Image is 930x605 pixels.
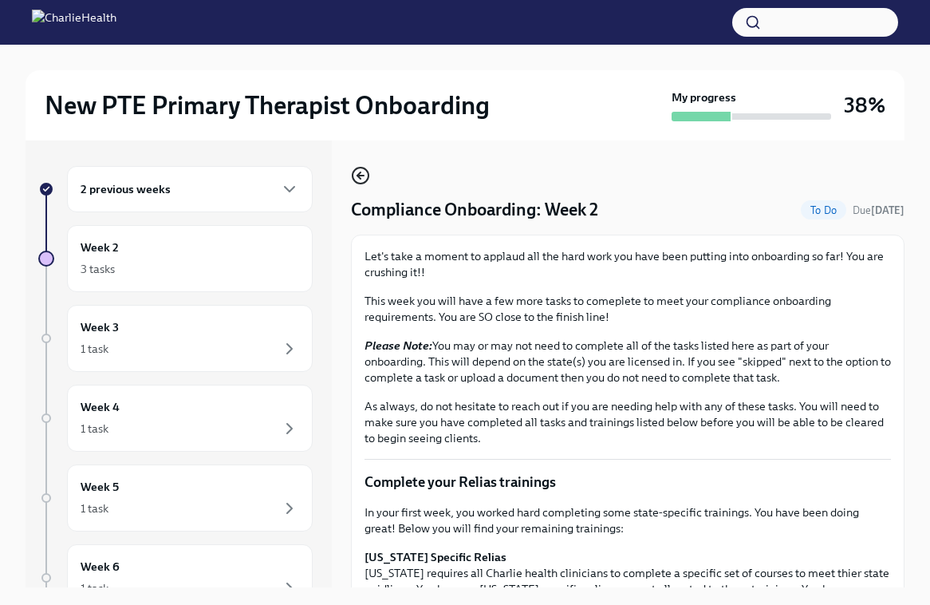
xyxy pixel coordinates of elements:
[853,203,904,218] span: October 18th, 2025 10:00
[365,504,891,536] p: In your first week, you worked hard completing some state-specific trainings. You have been doing...
[351,198,598,222] h4: Compliance Onboarding: Week 2
[38,305,313,372] a: Week 31 task
[853,204,904,216] span: Due
[365,398,891,446] p: As always, do not hesitate to reach out if you are needing help with any of these tasks. You will...
[81,180,171,198] h6: 2 previous weeks
[81,261,115,277] div: 3 tasks
[81,421,108,437] div: 1 task
[871,204,904,216] strong: [DATE]
[38,465,313,532] a: Week 51 task
[365,338,432,353] strong: Please Note:
[67,166,313,212] div: 2 previous weeks
[801,204,846,216] span: To Do
[81,398,120,416] h6: Week 4
[81,341,108,357] div: 1 task
[365,248,891,280] p: Let's take a moment to applaud all the hard work you have been putting into onboarding so far! Yo...
[45,89,490,121] h2: New PTE Primary Therapist Onboarding
[81,500,108,516] div: 1 task
[38,225,313,292] a: Week 23 tasks
[365,293,891,325] p: This week you will have a few more tasks to comeplete to meet your compliance onboarding requirem...
[365,473,891,492] p: Complete your Relias trainings
[81,580,108,596] div: 1 task
[38,385,313,452] a: Week 41 task
[81,239,119,256] h6: Week 2
[32,10,116,35] img: CharlieHealth
[365,338,891,386] p: You may or may not need to complete all of the tasks listed here as part of your onboarding. This...
[81,478,119,496] h6: Week 5
[81,558,120,575] h6: Week 6
[365,550,506,564] strong: [US_STATE] Specific Relias
[844,91,885,120] h3: 38%
[81,318,119,336] h6: Week 3
[672,89,736,105] strong: My progress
